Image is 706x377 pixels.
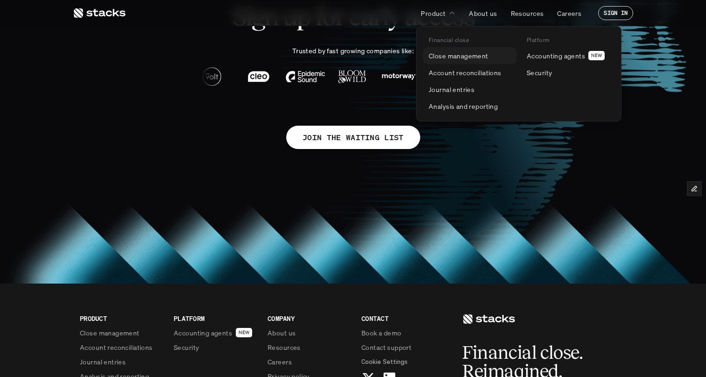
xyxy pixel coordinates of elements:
[557,8,581,18] p: Careers
[505,5,550,21] a: Resources
[423,64,516,81] a: Account reconciliations
[429,37,469,43] p: Financial close
[268,357,292,367] p: Careers
[429,85,474,94] p: Journal entries
[239,330,249,335] h2: NEW
[521,64,614,81] a: Security
[80,342,162,352] a: Account reconciliations
[174,328,232,338] p: Accounting agents
[527,68,552,78] p: Security
[268,357,350,367] a: Careers
[423,47,516,64] a: Close management
[423,81,516,98] a: Journal entries
[174,342,256,352] a: Security
[303,131,404,144] p: JOIN THE WAITING LIST
[268,313,350,323] p: COMPANY
[511,8,544,18] p: Resources
[268,328,350,338] a: About us
[95,2,611,31] h2: Sign up for early access
[591,53,602,58] h2: NEW
[174,313,256,323] p: PLATFORM
[429,51,488,61] p: Close management
[521,47,614,64] a: Accounting agentsNEW
[429,68,501,78] p: Account reconciliations
[268,342,350,352] a: Resources
[80,342,153,352] p: Account reconciliations
[361,328,444,338] a: Book a demo
[80,357,126,367] p: Journal entries
[527,51,585,61] p: Accounting agents
[687,182,701,196] button: Edit Framer Content
[421,8,445,18] p: Product
[174,342,199,352] p: Security
[174,328,256,338] a: Accounting agentsNEW
[80,328,140,338] p: Close management
[361,328,402,338] p: Book a demo
[80,313,162,323] p: PRODUCT
[361,342,444,352] a: Contact support
[268,342,301,352] p: Resources
[423,98,516,114] a: Analysis and reporting
[268,328,296,338] p: About us
[527,37,550,43] p: Platform
[361,342,411,352] p: Contact support
[551,5,587,21] a: Careers
[292,46,414,56] p: Trusted by fast growing companies like:
[361,313,444,323] p: CONTACT
[598,6,633,20] a: SIGN IN
[604,10,628,16] p: SIGN IN
[80,357,162,367] a: Journal entries
[463,5,502,21] a: About us
[361,357,408,367] span: Cookie Settings
[429,101,498,111] p: Analysis and reporting
[80,328,162,338] a: Close management
[469,8,497,18] p: About us
[361,357,408,367] button: Cookie Trigger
